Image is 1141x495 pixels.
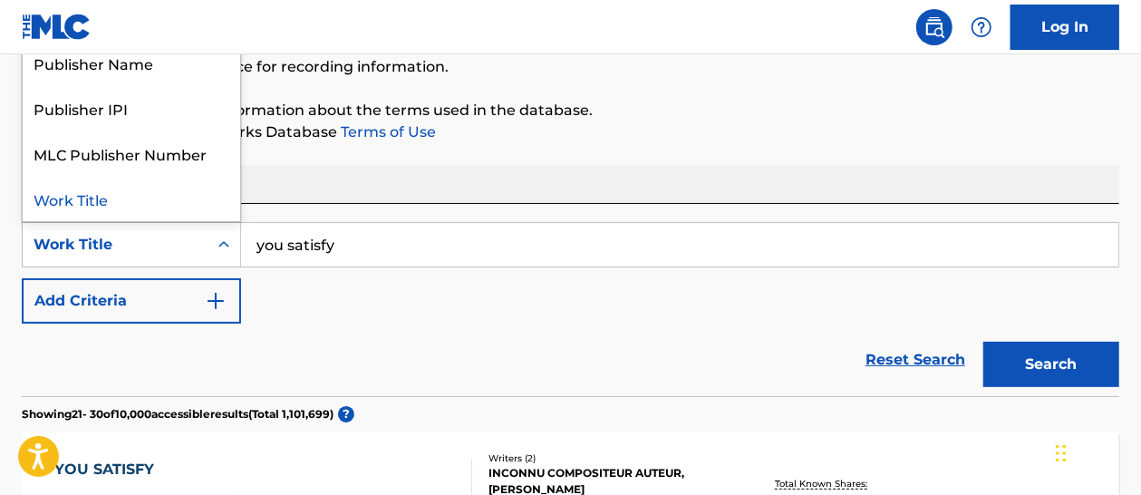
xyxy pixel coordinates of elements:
div: YOU SATISFY [54,459,218,480]
button: Add Criteria [22,278,241,324]
span: ? [338,406,354,422]
img: 9d2ae6d4665cec9f34b9.svg [205,290,227,312]
img: search [923,16,945,38]
div: Drag [1056,426,1067,480]
a: Log In [1010,5,1119,50]
button: Search [983,342,1119,387]
img: MLC Logo [22,14,92,40]
p: Please for more information about the terms used in the database. [22,100,1119,121]
div: Publisher Name [23,40,240,85]
div: MLC Publisher Number [23,131,240,176]
a: Public Search [916,9,952,45]
div: Writers ( 2 ) [489,451,733,465]
a: Reset Search [856,340,974,380]
p: Please review the Musical Works Database [22,121,1119,143]
div: Help [963,9,1000,45]
div: Work Title [23,176,240,221]
a: Terms of Use [337,123,436,141]
p: It is not an authoritative source for recording information. [22,56,1119,78]
div: Publisher IPI [23,85,240,131]
p: Showing 21 - 30 of 10,000 accessible results (Total 1,101,699 ) [22,406,334,422]
div: Work Title [34,234,197,256]
iframe: Chat Widget [1050,408,1141,495]
form: Search Form [22,222,1119,396]
p: Total Known Shares: [775,477,872,490]
img: help [971,16,992,38]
